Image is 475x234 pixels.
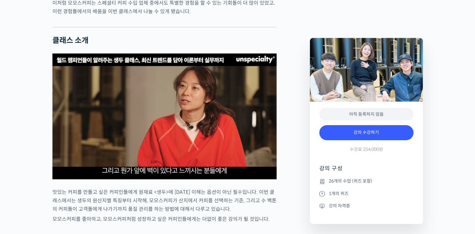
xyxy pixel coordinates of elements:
[97,191,105,196] span: 설정
[52,188,277,213] p: 맛있는 커피를 만들고 싶은 커피인들에게 원재료 <생두>에 [DATE] 이해는 옵션이 아닌 필수입니다. 이번 클래스에서는 생두의 원산지별 특징부터 시작해, 모모스커피가 산지에서...
[319,190,413,197] li: 1개의 퀴즈
[57,192,65,197] span: 대화
[319,125,413,140] a: 강의 수강하기
[319,202,413,210] li: 강의 자격증
[319,165,413,177] h4: 강의 구성
[319,178,413,185] li: 26개의 수업 (퀴즈 포함)
[319,108,413,121] div: 아직 등록하지 않음
[41,182,81,198] a: 대화
[81,182,121,198] a: 설정
[52,215,277,223] p: 모모스커피를 좋아하고, 모모스커피처럼 성장하고 싶은 커피인들에게는 더없이 좋은 강의가 될 것입니다.
[350,146,383,152] span: 수강료 254,000원
[2,182,41,198] a: 홈
[20,191,24,196] span: 홈
[52,35,89,45] strong: 클래스 소개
